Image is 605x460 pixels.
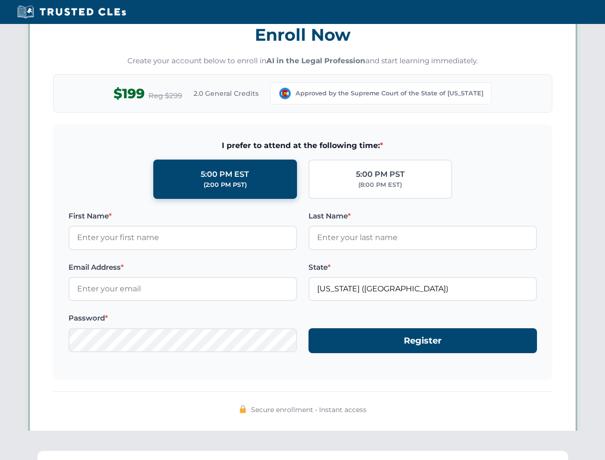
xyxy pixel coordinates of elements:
span: Reg $299 [148,90,182,102]
span: Approved by the Supreme Court of the State of [US_STATE] [296,89,483,98]
button: Register [308,328,537,354]
img: Colorado Supreme Court [278,87,292,100]
div: 5:00 PM EST [201,168,249,181]
div: (2:00 PM PST) [204,180,247,190]
label: First Name [68,210,297,222]
img: 🔒 [239,405,247,413]
label: Last Name [308,210,537,222]
label: State [308,262,537,273]
p: Create your account below to enroll in and start learning immediately. [53,56,552,67]
img: Trusted CLEs [14,5,129,19]
label: Password [68,312,297,324]
label: Email Address [68,262,297,273]
input: Enter your email [68,277,297,301]
span: Secure enrollment • Instant access [251,404,366,415]
span: $199 [114,83,145,104]
strong: AI in the Legal Profession [266,56,365,65]
div: 5:00 PM PST [356,168,405,181]
h3: Enroll Now [53,20,552,50]
input: Enter your first name [68,226,297,250]
input: Enter your last name [308,226,537,250]
span: 2.0 General Credits [194,88,259,99]
span: I prefer to attend at the following time: [68,139,537,152]
input: Colorado (CO) [308,277,537,301]
div: (8:00 PM EST) [358,180,402,190]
